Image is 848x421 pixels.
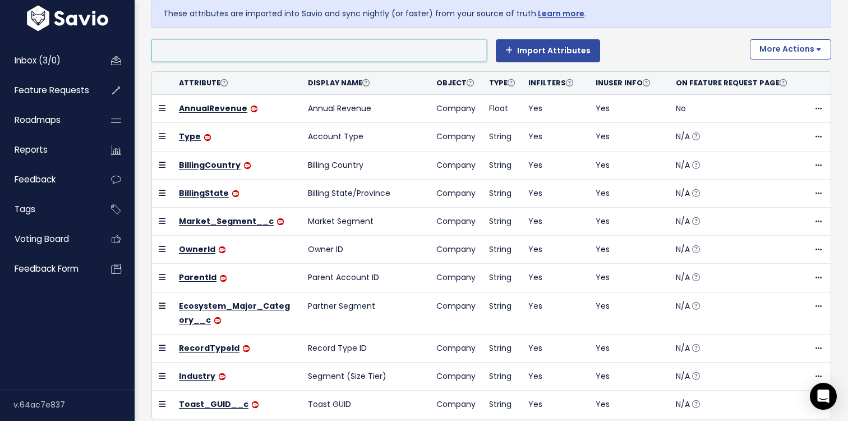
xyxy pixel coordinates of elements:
td: Yes [522,292,589,334]
td: Yes [589,236,669,264]
a: RecordTypeId [179,342,239,354]
span: User Info [603,78,650,88]
td: Yes [589,208,669,236]
a: Voting Board [3,226,93,252]
td: Yes [589,264,669,292]
img: salesforce-icon.deb8f6f1a988.png [214,317,221,324]
td: String [482,151,522,179]
a: Toast_GUID__c [179,399,248,410]
td: Annual Revenue [301,95,430,123]
td: N/A [669,208,798,236]
td: Yes [589,123,669,151]
img: salesforce-icon.deb8f6f1a988.png [204,134,211,141]
td: N/A [669,363,798,391]
td: Yes [589,95,669,123]
td: Partner Segment [301,292,430,334]
a: Market_Segment__c [179,216,274,227]
td: Company [430,363,482,391]
a: Industry [179,370,215,382]
img: salesforce-icon.deb8f6f1a988.png [232,190,239,197]
img: salesforce-icon.deb8f6f1a988.png [219,373,225,380]
th: In [522,72,589,95]
td: Float [482,95,522,123]
td: Parent Account ID [301,264,430,292]
a: Inbox (3/0) [3,48,93,74]
a: Reports [3,137,93,163]
a: AnnualRevenue [179,103,247,114]
td: String [482,363,522,391]
a: BillingCountry [179,159,241,171]
span: Type [489,78,515,88]
span: Inbox (3/0) [15,54,61,66]
td: N/A [669,179,798,207]
td: String [482,236,522,264]
a: Feedback form [3,256,93,282]
td: N/A [669,123,798,151]
div: v.64ac7e837 [13,390,135,419]
td: Yes [522,123,589,151]
td: Yes [522,95,589,123]
td: N/A [669,391,798,419]
a: ParentId [179,272,216,283]
img: salesforce-icon.deb8f6f1a988.png [220,275,227,282]
td: Yes [522,208,589,236]
td: String [482,208,522,236]
a: Ecosystem_Major_Category__c [179,300,290,326]
td: Owner ID [301,236,430,264]
td: N/A [669,334,798,362]
a: Type [179,131,201,142]
td: Segment (Size Tier) [301,363,430,391]
td: Record Type ID [301,334,430,362]
td: Yes [589,391,669,419]
th: On Feature Request Page [669,72,798,95]
img: salesforce-icon.deb8f6f1a988.png [251,106,257,112]
a: Feature Requests [3,77,93,103]
td: Yes [522,236,589,264]
td: Yes [589,151,669,179]
img: logo-white.9d6f32f41409.svg [24,6,111,31]
td: String [482,179,522,207]
span: Voting Board [15,233,69,245]
img: salesforce-icon.deb8f6f1a988.png [277,218,284,225]
td: N/A [669,264,798,292]
td: Yes [522,363,589,391]
td: Billing State/Province [301,179,430,207]
td: Yes [522,151,589,179]
span: Roadmaps [15,114,61,126]
td: Company [430,95,482,123]
a: Roadmaps [3,107,93,133]
td: Yes [589,292,669,334]
th: Attribute [172,72,301,95]
div: Open Intercom Messenger [810,383,837,410]
span: Feedback [15,173,56,185]
th: In [589,72,669,95]
td: Toast GUID [301,391,430,419]
td: Yes [522,179,589,207]
td: String [482,264,522,292]
td: Yes [589,179,669,207]
td: Company [430,123,482,151]
td: String [482,292,522,334]
td: Yes [589,363,669,391]
td: String [482,334,522,362]
td: Yes [522,391,589,419]
td: Company [430,151,482,179]
img: salesforce-icon.deb8f6f1a988.png [252,401,259,408]
button: More Actions [750,39,831,60]
td: Market Segment [301,208,430,236]
td: Yes [522,334,589,362]
span: Filters [536,78,573,88]
a: Feedback [3,167,93,193]
td: Yes [589,334,669,362]
td: Yes [522,264,589,292]
img: salesforce-icon.deb8f6f1a988.png [219,246,225,253]
img: salesforce-icon.deb8f6f1a988.png [243,345,250,352]
span: Feedback form [15,263,79,274]
span: Feature Requests [15,84,89,96]
span: Tags [15,203,35,215]
td: Company [430,334,482,362]
td: Billing Country [301,151,430,179]
td: Company [430,264,482,292]
a: BillingState [179,187,229,199]
td: N/A [669,151,798,179]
